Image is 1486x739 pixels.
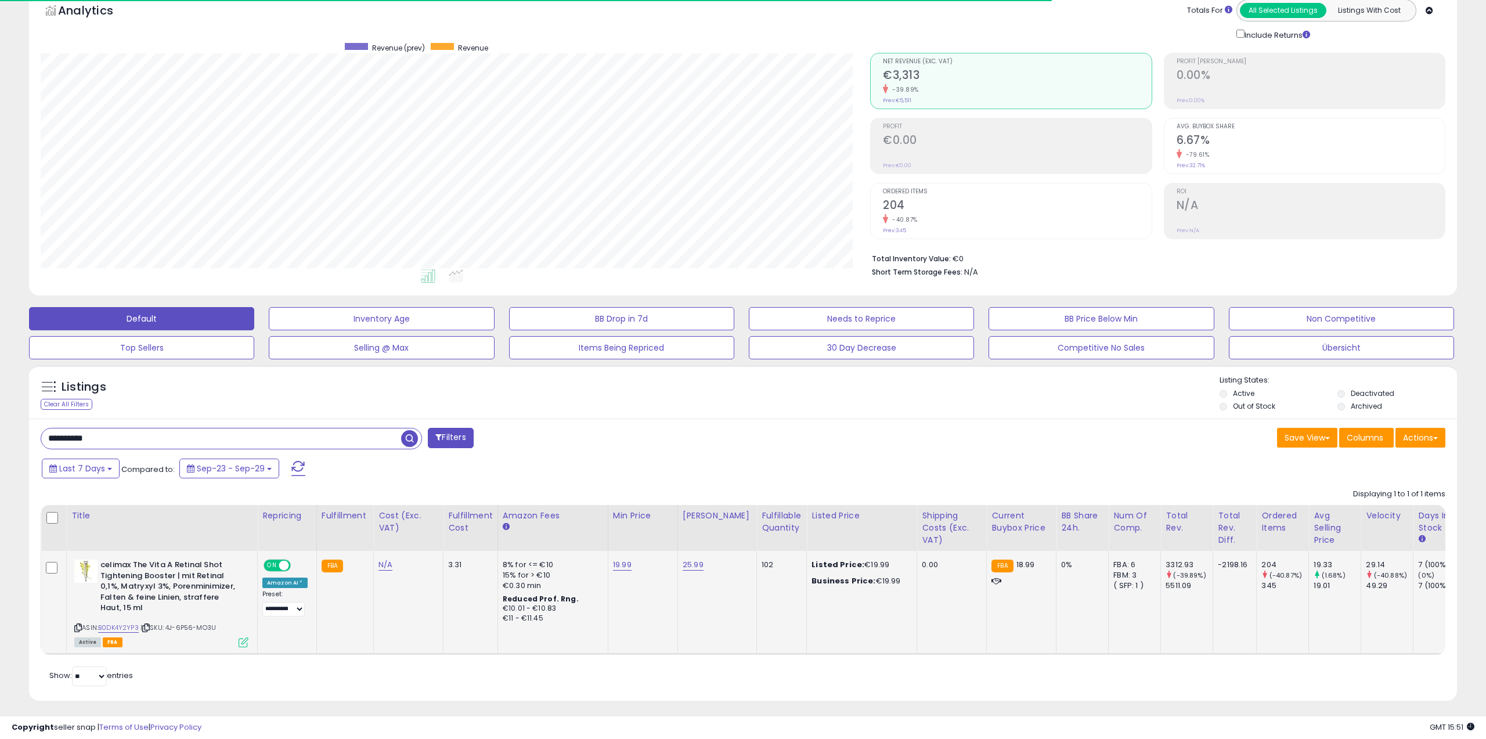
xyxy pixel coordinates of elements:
span: FBA [103,637,122,647]
button: Sep-23 - Sep-29 [179,459,279,478]
small: Prev: €5,511 [883,97,911,104]
span: Ordered Items [883,189,1151,195]
span: Sep-23 - Sep-29 [197,463,265,474]
div: Include Returns [1228,27,1323,41]
span: 2025-10-7 15:51 GMT [1430,722,1474,733]
button: Top Sellers [29,336,254,359]
div: 0% [1061,560,1099,570]
div: 3.31 [448,560,489,570]
div: Fulfillment Cost [448,510,493,534]
button: All Selected Listings [1240,3,1326,18]
button: Selling @ Max [269,336,494,359]
button: Competitive No Sales [989,336,1214,359]
a: 19.99 [613,559,632,571]
div: €19.99 [811,560,908,570]
span: Revenue [458,43,488,53]
div: FBA: 6 [1113,560,1152,570]
button: Inventory Age [269,307,494,330]
div: [PERSON_NAME] [683,510,752,522]
div: 8% for <= €10 [503,560,599,570]
div: 15% for > €10 [503,570,599,581]
b: celimax The Vita A Retinal Shot Tightening Booster | mit Retinal 0,1%, Matryxyl 3%, Porenminimize... [100,560,241,617]
small: Days In Stock. [1418,534,1425,545]
div: Shipping Costs (Exc. VAT) [922,510,982,546]
small: FBA [322,560,343,572]
div: 0.00 [922,560,978,570]
span: Profit [PERSON_NAME] [1177,59,1445,65]
button: Filters [428,428,473,448]
small: FBA [991,560,1013,572]
span: OFF [289,561,308,571]
span: Net Revenue (Exc. VAT) [883,59,1151,65]
div: Num of Comp. [1113,510,1156,534]
h5: Analytics [58,2,136,21]
small: (-40.88%) [1374,571,1407,580]
button: BB Drop in 7d [509,307,734,330]
small: Amazon Fees. [503,522,510,532]
div: seller snap | | [12,722,201,733]
small: Prev: €0.00 [883,162,911,169]
button: Needs to Reprice [749,307,974,330]
div: Amazon AI * [262,578,308,588]
h5: Listings [62,379,106,395]
div: €10.01 - €10.83 [503,604,599,614]
h2: 204 [883,199,1151,214]
small: Prev: 0.00% [1177,97,1204,104]
div: ASIN: [74,560,248,646]
button: Save View [1277,428,1337,448]
span: | SKU: 4J-6P56-MO3U [140,623,216,632]
li: €0 [872,251,1437,265]
small: Prev: 32.71% [1177,162,1205,169]
h2: 0.00% [1177,69,1445,84]
div: BB Share 24h. [1061,510,1103,534]
small: -39.89% [888,85,919,94]
a: 25.99 [683,559,704,571]
span: Revenue (prev) [372,43,425,53]
label: Deactivated [1351,388,1394,398]
div: 29.14 [1366,560,1413,570]
div: Velocity [1366,510,1408,522]
div: 3312.93 [1166,560,1213,570]
small: -40.87% [888,215,918,224]
div: €19.99 [811,576,908,586]
div: 102 [762,560,798,570]
div: 19.01 [1314,581,1361,591]
img: 31O-f5TvmrL._SL40_.jpg [74,560,98,583]
button: Übersicht [1229,336,1454,359]
div: 7 (100%) [1418,581,1465,591]
span: ON [265,561,279,571]
p: Listing States: [1220,375,1457,386]
span: 18.99 [1016,559,1035,570]
small: (0%) [1418,571,1434,580]
div: Min Price [613,510,673,522]
div: 49.29 [1366,581,1413,591]
button: Actions [1395,428,1445,448]
div: Displaying 1 to 1 of 1 items [1353,489,1445,500]
button: Last 7 Days [42,459,120,478]
b: Short Term Storage Fees: [872,267,962,277]
button: Default [29,307,254,330]
div: Fulfillable Quantity [762,510,802,534]
div: Avg Selling Price [1314,510,1356,546]
div: 204 [1261,560,1308,570]
div: €0.30 min [503,581,599,591]
div: ( SFP: 1 ) [1113,581,1152,591]
span: N/A [964,266,978,277]
small: Prev: N/A [1177,227,1199,234]
h2: €3,313 [883,69,1151,84]
div: 5511.09 [1166,581,1213,591]
div: Cost (Exc. VAT) [378,510,438,534]
div: FBM: 3 [1113,570,1152,581]
span: Profit [883,124,1151,130]
strong: Copyright [12,722,54,733]
button: BB Price Below Min [989,307,1214,330]
div: Ordered Items [1261,510,1304,534]
div: Preset: [262,590,308,617]
a: N/A [378,559,392,571]
h2: €0.00 [883,134,1151,149]
b: Reduced Prof. Rng. [503,594,579,604]
a: B0DK4Y2YP3 [98,623,139,633]
div: Amazon Fees [503,510,603,522]
span: Columns [1347,432,1383,444]
div: 19.33 [1314,560,1361,570]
